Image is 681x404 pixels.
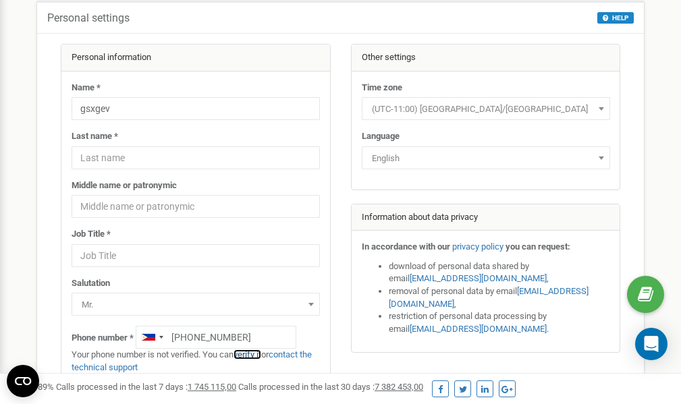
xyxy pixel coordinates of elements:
[72,146,320,169] input: Last name
[234,349,261,359] a: verify it
[410,273,547,283] a: [EMAIL_ADDRESS][DOMAIN_NAME]
[389,285,610,310] li: removal of personal data by email ,
[72,82,101,94] label: Name *
[452,241,503,252] a: privacy policy
[136,326,296,349] input: +1-800-555-55-55
[506,241,570,252] strong: you can request:
[238,382,423,392] span: Calls processed in the last 30 days :
[72,244,320,267] input: Job Title
[72,97,320,120] input: Name
[352,45,620,71] div: Other settings
[635,328,668,360] div: Open Intercom Messenger
[188,382,236,392] u: 1 745 115,00
[362,130,400,143] label: Language
[362,82,402,94] label: Time zone
[389,310,610,335] li: restriction of personal data processing by email .
[72,349,312,372] a: contact the technical support
[72,332,134,345] label: Phone number *
[389,260,610,285] li: download of personal data shared by email ,
[362,146,610,169] span: English
[72,195,320,218] input: Middle name or patronymic
[72,228,111,241] label: Job Title *
[136,326,167,348] div: Telephone country code
[76,295,315,314] span: Mr.
[72,293,320,316] span: Mr.
[47,12,130,24] h5: Personal settings
[362,97,610,120] span: (UTC-11:00) Pacific/Midway
[352,204,620,231] div: Information about data privacy
[72,277,110,290] label: Salutation
[72,179,177,192] label: Middle name or patronymic
[366,100,605,119] span: (UTC-11:00) Pacific/Midway
[61,45,330,71] div: Personal information
[410,324,547,334] a: [EMAIL_ADDRESS][DOMAIN_NAME]
[56,382,236,392] span: Calls processed in the last 7 days :
[72,130,118,143] label: Last name *
[362,241,450,252] strong: In accordance with our
[389,286,589,309] a: [EMAIL_ADDRESS][DOMAIN_NAME]
[72,349,320,374] p: Your phone number is not verified. You can or
[597,12,634,24] button: HELP
[366,149,605,168] span: English
[375,382,423,392] u: 7 382 453,00
[7,365,39,397] button: Open CMP widget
